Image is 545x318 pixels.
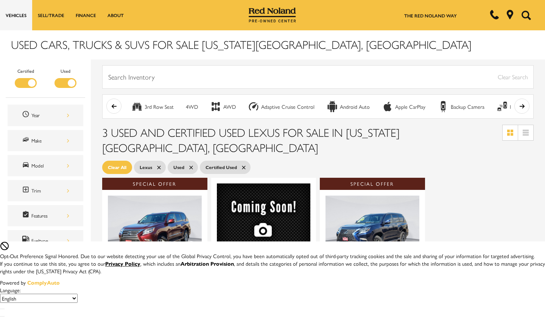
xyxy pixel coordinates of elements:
span: Make [22,136,31,146]
div: FueltypeFueltype [8,230,83,251]
button: 4WD [182,99,202,114]
label: Certified [17,67,34,75]
button: scroll left [106,99,121,114]
button: AWDAWD [206,99,240,114]
div: Backup Camera [438,101,449,112]
label: Used [61,67,70,75]
div: MakeMake [8,130,83,151]
div: Make [31,136,69,145]
span: Fueltype [22,236,31,246]
span: 3 Used and Certified Used Lexus for Sale in [US_STATE][GEOGRAPHIC_DATA], [GEOGRAPHIC_DATA] [102,124,400,155]
button: Adaptive Cruise ControlAdaptive Cruise Control [244,99,319,114]
div: Trim [31,186,69,195]
span: Model [22,161,31,171]
img: Red Noland Pre-Owned [249,8,296,23]
img: 2023 Lexus GX 460 [325,196,419,266]
a: The Red Noland Way [404,12,457,19]
div: Filter by Vehicle Type [6,67,85,97]
div: Year [31,111,69,119]
div: Apple CarPlay [382,101,393,112]
div: AWD [223,103,236,110]
div: Backup Camera [451,103,484,110]
div: Fueltype [31,237,69,245]
div: 3rd Row Seat [131,101,143,112]
div: Apple CarPlay [395,103,425,110]
img: 2017 Lexus GX 460 [108,196,202,266]
span: Year [22,110,31,120]
div: TrimTrim [8,180,83,201]
div: Special Offer [320,178,425,190]
span: Lexus [140,163,152,172]
strong: Arbitration Provision [181,260,234,267]
div: ModelModel [8,155,83,176]
div: Blind Spot Monitor [497,101,508,112]
a: Privacy Policy [105,260,140,267]
button: 3rd Row Seat3rd Row Seat [127,99,178,114]
button: Android AutoAndroid Auto [322,99,374,114]
div: Android Auto [340,103,370,110]
div: AWD [210,101,221,112]
span: Used [173,163,184,172]
img: 2020 Lexus RX 450h [217,183,311,256]
div: YearYear [8,105,83,126]
button: scroll right [514,99,529,114]
button: Open the search field [519,0,534,30]
div: Special Offer [102,178,207,190]
div: Adaptive Cruise Control [248,101,259,112]
button: Backup CameraBackup Camera [433,99,489,114]
a: ComplyAuto [27,279,60,286]
div: Adaptive Cruise Control [261,103,315,110]
div: Model [31,161,69,170]
div: FeaturesFeatures [8,205,83,226]
span: Features [22,211,31,221]
span: Clear All [108,163,126,172]
div: 3rd Row Seat [145,103,174,110]
div: Features [31,211,69,220]
span: Certified Used [206,163,237,172]
input: Search Inventory [102,65,534,89]
span: Trim [22,186,31,196]
button: Apple CarPlayApple CarPlay [378,99,430,114]
div: 4WD [186,103,198,110]
div: Android Auto [327,101,338,112]
a: Red Noland Pre-Owned [249,10,296,18]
